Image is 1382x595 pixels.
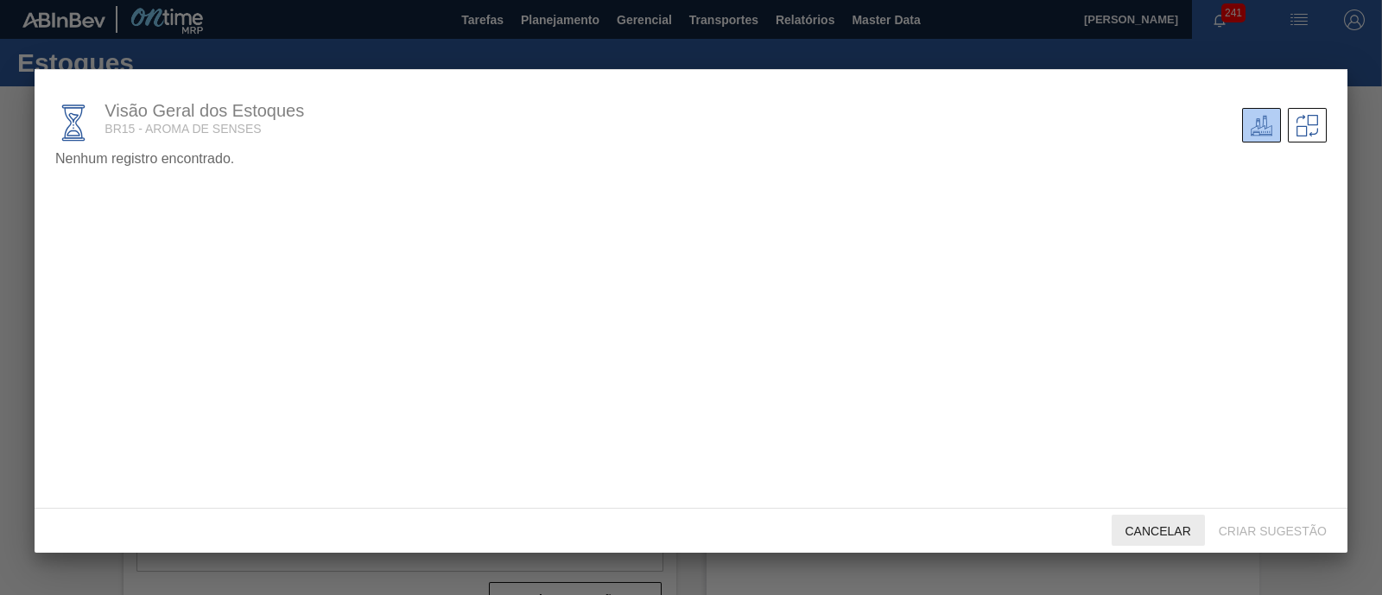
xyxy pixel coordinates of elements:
[55,151,1327,167] div: Nenhum registro encontrado.
[1205,515,1341,546] button: Criar sugestão
[1112,515,1205,546] button: Cancelar
[105,122,261,136] span: BR15 - AROMA DE SENSES
[1288,108,1327,142] div: Sugestões de Trasferência
[1205,524,1341,538] span: Criar sugestão
[1112,524,1205,538] span: Cancelar
[1242,108,1281,142] div: Unidade Atual/ Unidades
[105,101,304,120] span: Visão Geral dos Estoques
